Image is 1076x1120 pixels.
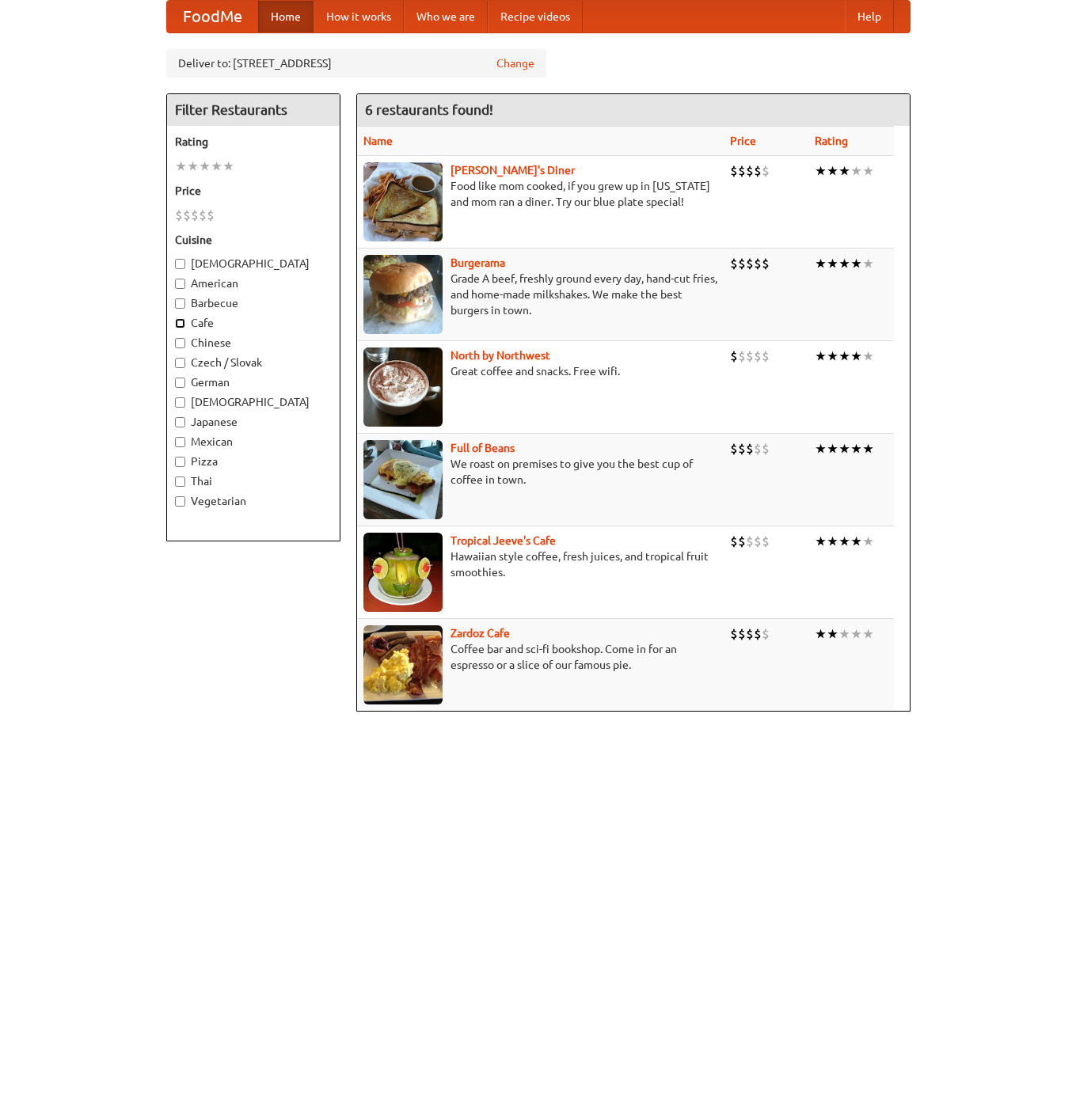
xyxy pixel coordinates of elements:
[365,102,493,117] ng-pluralize: 6 restaurants found!
[363,440,443,519] img: beans.jpg
[862,255,874,272] li: ★
[175,493,332,509] label: Vegetarian
[738,347,746,365] li: $
[862,625,874,643] li: ★
[754,347,762,365] li: $
[175,454,332,469] label: Pizza
[166,49,546,78] div: Deliver to: [STREET_ADDRESS]
[746,533,754,550] li: $
[862,440,874,457] li: ★
[167,1,258,32] a: FoodMe
[762,440,770,457] li: $
[738,625,746,643] li: $
[815,255,827,272] li: ★
[827,255,838,272] li: ★
[850,533,862,550] li: ★
[730,135,756,147] a: Price
[730,347,738,365] li: $
[746,440,754,457] li: $
[838,162,850,180] li: ★
[850,440,862,457] li: ★
[363,456,717,488] p: We roast on premises to give you the best cup of coffee in town.
[175,358,185,368] input: Czech / Slovak
[175,207,183,224] li: $
[363,533,443,612] img: jeeves.jpg
[754,162,762,180] li: $
[862,162,874,180] li: ★
[451,534,556,547] a: Tropical Jeeve's Cafe
[746,347,754,365] li: $
[363,549,717,580] p: Hawaiian style coffee, fresh juices, and tropical fruit smoothies.
[451,627,510,640] b: Zardoz Cafe
[815,162,827,180] li: ★
[738,162,746,180] li: $
[183,207,191,224] li: $
[175,295,332,311] label: Barbecue
[451,442,515,454] a: Full of Beans
[175,397,185,408] input: [DEMOGRAPHIC_DATA]
[363,271,717,318] p: Grade A beef, freshly ground every day, hand-cut fries, and home-made milkshakes. We make the bes...
[404,1,488,32] a: Who we are
[258,1,314,32] a: Home
[815,440,827,457] li: ★
[175,232,332,248] h5: Cuisine
[175,476,185,487] input: Thai
[175,496,185,507] input: Vegetarian
[730,533,738,550] li: $
[451,349,550,362] b: North by Northwest
[754,533,762,550] li: $
[738,533,746,550] li: $
[363,363,717,379] p: Great coffee and snacks. Free wifi.
[175,355,332,370] label: Czech / Slovak
[199,158,211,175] li: ★
[363,135,393,147] a: Name
[175,434,332,450] label: Mexican
[451,256,505,269] a: Burgerama
[838,255,850,272] li: ★
[754,255,762,272] li: $
[845,1,894,32] a: Help
[762,347,770,365] li: $
[827,533,838,550] li: ★
[314,1,404,32] a: How it works
[363,255,443,334] img: burgerama.jpg
[167,94,340,126] h4: Filter Restaurants
[762,255,770,272] li: $
[762,162,770,180] li: $
[175,335,332,351] label: Chinese
[827,625,838,643] li: ★
[827,440,838,457] li: ★
[175,417,185,427] input: Japanese
[738,440,746,457] li: $
[222,158,234,175] li: ★
[815,625,827,643] li: ★
[187,158,199,175] li: ★
[850,162,862,180] li: ★
[730,162,738,180] li: $
[496,55,534,71] a: Change
[363,178,717,210] p: Food like mom cooked, if you grew up in [US_STATE] and mom ran a diner. Try our blue plate special!
[746,625,754,643] li: $
[175,259,185,269] input: [DEMOGRAPHIC_DATA]
[850,255,862,272] li: ★
[754,440,762,457] li: $
[838,625,850,643] li: ★
[815,347,827,365] li: ★
[175,378,185,388] input: German
[175,338,185,348] input: Chinese
[451,164,575,177] b: [PERSON_NAME]'s Diner
[175,158,187,175] li: ★
[738,255,746,272] li: $
[730,255,738,272] li: $
[363,625,443,704] img: zardoz.jpg
[730,625,738,643] li: $
[199,207,207,224] li: $
[862,347,874,365] li: ★
[730,440,738,457] li: $
[746,162,754,180] li: $
[363,162,443,241] img: sallys.jpg
[175,414,332,430] label: Japanese
[850,347,862,365] li: ★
